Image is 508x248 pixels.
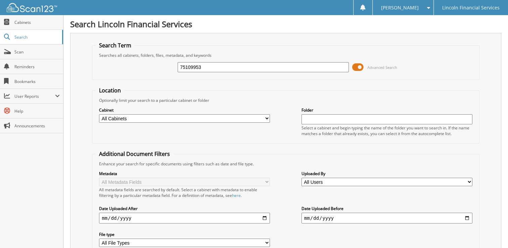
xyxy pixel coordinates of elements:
label: Date Uploaded Before [302,206,472,211]
a: here [232,193,241,198]
span: [PERSON_NAME] [381,6,419,10]
span: Advanced Search [367,65,397,70]
input: end [302,213,472,223]
span: Scan [14,49,60,55]
label: Date Uploaded After [99,206,270,211]
span: Announcements [14,123,60,129]
div: Enhance your search for specific documents using filters such as date and file type. [96,161,476,167]
div: Searches all cabinets, folders, files, metadata, and keywords [96,52,476,58]
span: Bookmarks [14,79,60,84]
label: Metadata [99,171,270,176]
img: scan123-logo-white.svg [7,3,57,12]
span: Search [14,34,59,40]
div: Select a cabinet and begin typing the name of the folder you want to search in. If the name match... [302,125,472,136]
legend: Location [96,87,124,94]
span: Cabinets [14,19,60,25]
span: Help [14,108,60,114]
label: File type [99,232,270,237]
div: All metadata fields are searched by default. Select a cabinet with metadata to enable filtering b... [99,187,270,198]
input: start [99,213,270,223]
span: Reminders [14,64,60,70]
iframe: Chat Widget [474,216,508,248]
legend: Additional Document Filters [96,150,173,158]
legend: Search Term [96,42,135,49]
label: Folder [302,107,472,113]
span: User Reports [14,93,55,99]
div: Optionally limit your search to a particular cabinet or folder [96,97,476,103]
label: Cabinet [99,107,270,113]
label: Uploaded By [302,171,472,176]
h1: Search Lincoln Financial Services [70,18,501,30]
span: Lincoln Financial Services [442,6,500,10]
